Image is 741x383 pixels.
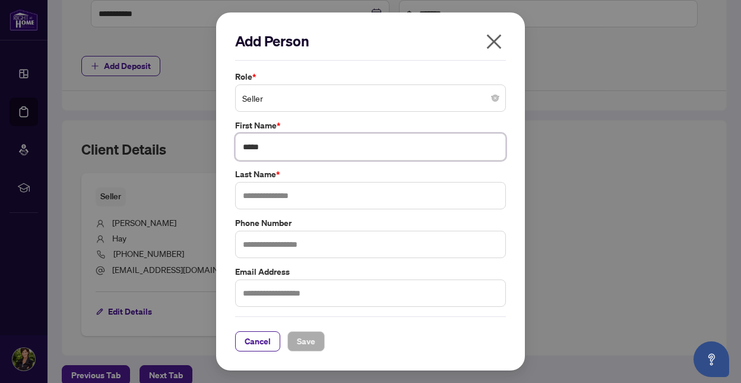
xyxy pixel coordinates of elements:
h2: Add Person [235,32,506,51]
label: Role [235,70,506,83]
button: Open asap [693,341,729,377]
label: Email Address [235,265,506,278]
button: Save [287,331,325,351]
button: Cancel [235,331,280,351]
label: Last Name [235,168,506,181]
label: First Name [235,119,506,132]
span: Cancel [245,332,271,351]
span: close-circle [492,95,499,102]
span: close [484,32,503,51]
span: Seller [242,87,499,109]
label: Phone Number [235,216,506,230]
